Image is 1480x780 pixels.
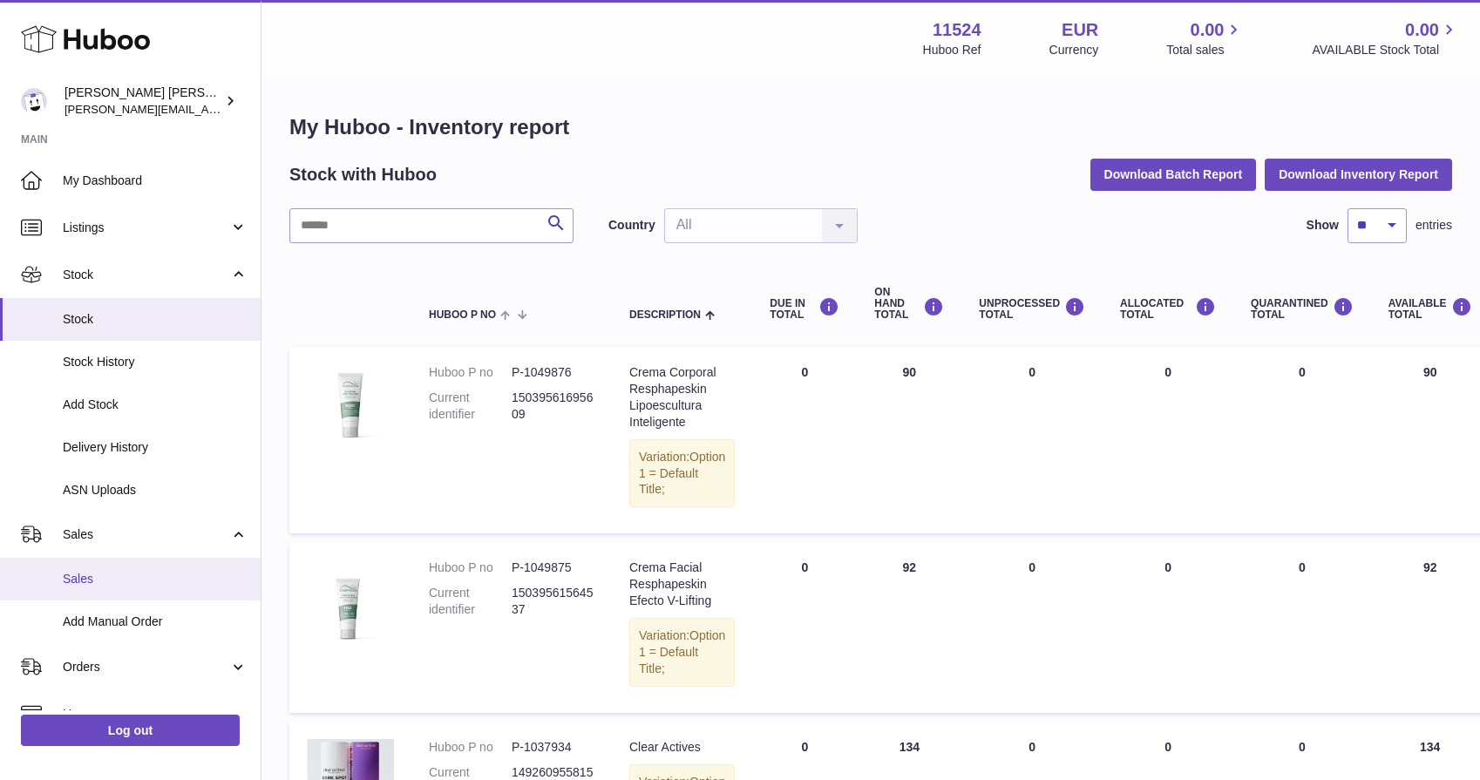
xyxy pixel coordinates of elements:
[1307,217,1339,234] label: Show
[1103,347,1233,533] td: 0
[512,739,594,756] dd: P-1037934
[874,287,944,322] div: ON HAND Total
[1090,159,1257,190] button: Download Batch Report
[429,390,512,423] dt: Current identifier
[63,220,229,236] span: Listings
[307,364,394,451] img: product image
[512,585,594,618] dd: 15039561564537
[1388,297,1472,321] div: AVAILABLE Total
[21,88,47,114] img: marie@teitv.com
[429,739,512,756] dt: Huboo P no
[63,526,229,543] span: Sales
[1120,297,1216,321] div: ALLOCATED Total
[857,347,961,533] td: 90
[1049,42,1099,58] div: Currency
[752,542,857,712] td: 0
[608,217,655,234] label: Country
[1265,159,1452,190] button: Download Inventory Report
[429,309,496,321] span: Huboo P no
[857,542,961,712] td: 92
[63,659,229,675] span: Orders
[21,715,240,746] a: Log out
[629,560,735,609] div: Crema Facial Resphapeskin Efecto V-Lifting
[429,364,512,381] dt: Huboo P no
[770,297,839,321] div: DUE IN TOTAL
[1062,18,1098,42] strong: EUR
[639,450,725,497] span: Option 1 = Default Title;
[63,706,248,722] span: Usage
[1405,18,1439,42] span: 0.00
[512,364,594,381] dd: P-1049876
[63,482,248,499] span: ASN Uploads
[1191,18,1225,42] span: 0.00
[1299,560,1306,574] span: 0
[289,163,437,187] h2: Stock with Huboo
[512,390,594,423] dd: 15039561695609
[63,267,229,283] span: Stock
[63,354,248,370] span: Stock History
[1166,18,1244,58] a: 0.00 Total sales
[63,173,248,189] span: My Dashboard
[63,311,248,328] span: Stock
[639,628,725,675] span: Option 1 = Default Title;
[64,85,221,118] div: [PERSON_NAME] [PERSON_NAME]
[63,439,248,456] span: Delivery History
[923,42,981,58] div: Huboo Ref
[429,560,512,576] dt: Huboo P no
[429,585,512,618] dt: Current identifier
[63,397,248,413] span: Add Stock
[512,560,594,576] dd: P-1049875
[63,571,248,587] span: Sales
[1416,217,1452,234] span: entries
[1312,42,1459,58] span: AVAILABLE Stock Total
[64,102,350,116] span: [PERSON_NAME][EMAIL_ADDRESS][DOMAIN_NAME]
[1103,542,1233,712] td: 0
[961,347,1103,533] td: 0
[1312,18,1459,58] a: 0.00 AVAILABLE Stock Total
[63,614,248,630] span: Add Manual Order
[289,113,1452,141] h1: My Huboo - Inventory report
[629,739,735,756] div: Clear Actives
[1299,740,1306,754] span: 0
[629,364,735,431] div: Crema Corporal Resphapeskin Lipoescultura Inteligente
[629,618,735,687] div: Variation:
[1251,297,1354,321] div: QUARANTINED Total
[629,309,701,321] span: Description
[979,297,1085,321] div: UNPROCESSED Total
[961,542,1103,712] td: 0
[629,439,735,508] div: Variation:
[1299,365,1306,379] span: 0
[307,560,394,655] img: product image
[752,347,857,533] td: 0
[933,18,981,42] strong: 11524
[1166,42,1244,58] span: Total sales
